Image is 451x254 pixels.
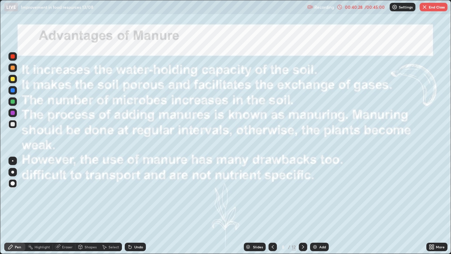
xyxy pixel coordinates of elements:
[436,245,445,249] div: More
[15,245,21,249] div: Pen
[288,245,290,249] div: /
[280,245,287,249] div: 8
[6,4,16,10] p: LIVE
[314,5,334,10] p: Recording
[420,3,447,11] button: End Class
[62,245,73,249] div: Eraser
[392,4,397,10] img: class-settings-icons
[134,245,143,249] div: Undo
[307,4,313,10] img: recording.375f2c34.svg
[109,245,119,249] div: Select
[399,5,413,9] p: Settings
[364,5,385,9] div: / 00:45:00
[319,245,326,249] div: Add
[422,4,427,10] img: end-class-cross
[21,4,93,10] p: Improvement in food resources 13/08
[35,245,50,249] div: Highlight
[85,245,97,249] div: Shapes
[292,244,296,250] div: 12
[253,245,263,249] div: Slides
[344,5,364,9] div: 00:40:28
[312,244,318,250] img: add-slide-button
